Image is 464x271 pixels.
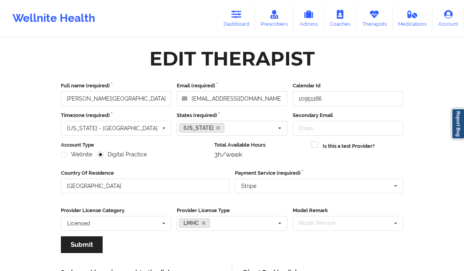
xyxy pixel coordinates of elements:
a: Therapists [356,5,393,31]
div: Model Remark [297,219,347,228]
label: Payment Service (required) [235,169,404,177]
label: Country Of Residence [61,169,229,177]
a: [US_STATE] [179,123,224,133]
a: Prescribers [255,5,294,31]
label: Email (required) [177,82,287,90]
label: Is this a test Provider? [323,142,375,150]
label: Full name (required) [61,82,171,90]
a: Coaches [324,5,356,31]
a: Dashboard [218,5,255,31]
a: Report Bug [452,108,464,139]
label: Account Type [61,141,209,149]
input: Email address [177,91,287,106]
a: LMHC [179,218,210,228]
label: Timezone (required) [61,112,171,119]
input: Calendar Id [293,91,403,106]
a: Admins [293,5,324,31]
a: Medications [393,5,433,31]
div: [US_STATE] - [GEOGRAPHIC_DATA] [67,126,158,131]
div: Stripe [241,183,256,189]
label: Provider License Type [177,207,287,214]
label: Secondary Email [293,112,403,119]
label: Model Remark [293,207,403,214]
div: Licensed [67,221,90,226]
div: Edit Therapist [149,46,315,71]
div: 3h/week [214,151,306,158]
label: Calendar Id [293,82,403,90]
label: Provider License Category [61,207,171,214]
label: Total Available Hours [214,141,306,149]
button: Submit [61,236,103,253]
input: Email [293,121,403,136]
label: Wellnite [61,151,92,158]
label: States (required) [177,112,287,119]
label: Digital Practice [98,151,147,158]
a: Account [432,5,464,31]
input: Full name [61,91,171,106]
